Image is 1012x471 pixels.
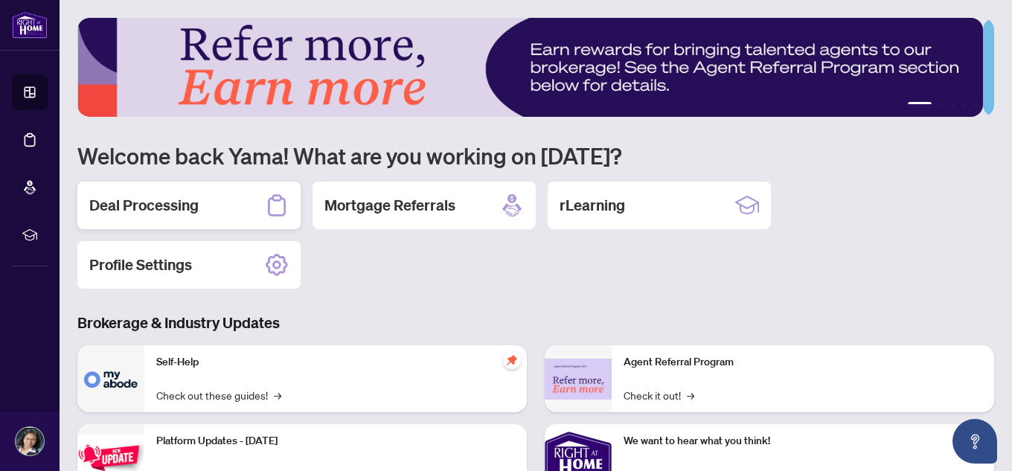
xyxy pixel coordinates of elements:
[938,102,944,108] button: 2
[156,354,515,371] p: Self-Help
[973,102,979,108] button: 5
[624,433,982,449] p: We want to hear what you think!
[77,18,983,117] img: Slide 0
[560,195,625,216] h2: rLearning
[156,387,281,403] a: Check out these guides!→
[89,254,192,275] h2: Profile Settings
[12,11,48,39] img: logo
[77,345,144,412] img: Self-Help
[624,387,694,403] a: Check it out!→
[16,427,44,455] img: Profile Icon
[545,359,612,400] img: Agent Referral Program
[952,419,997,464] button: Open asap
[89,195,199,216] h2: Deal Processing
[77,313,994,333] h3: Brokerage & Industry Updates
[908,102,932,108] button: 1
[961,102,967,108] button: 4
[503,351,521,369] span: pushpin
[687,387,694,403] span: →
[274,387,281,403] span: →
[949,102,955,108] button: 3
[77,141,994,170] h1: Welcome back Yama! What are you working on [DATE]?
[324,195,455,216] h2: Mortgage Referrals
[624,354,982,371] p: Agent Referral Program
[156,433,515,449] p: Platform Updates - [DATE]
